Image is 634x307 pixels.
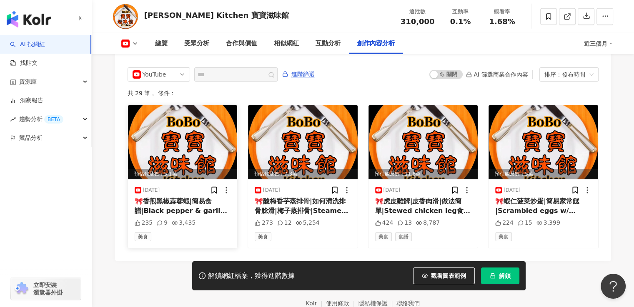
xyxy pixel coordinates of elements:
div: 3,435 [172,219,195,227]
div: 15 [518,219,532,227]
span: 0.1% [450,17,471,26]
div: 互動率 [445,7,476,16]
div: 13 [397,219,412,227]
div: post-image預估觸及數：7.3萬 [248,105,358,179]
div: 🎀酸梅香芋蒸排骨|如何清洗排骨腍滑|梅子蒸排骨|Steamed pork ribs & taro w/ pickled plums食譜 Recipe： 1磅 lb(453克g) 排骨 pork ... [255,197,351,215]
div: YouTube [143,68,170,81]
div: 預估觸及數：7.3萬 [248,169,358,179]
span: 1.68% [489,17,515,26]
span: 美食 [255,232,271,241]
a: 找貼文 [10,59,38,67]
div: AI 篩選商業合作內容 [466,71,528,78]
div: 5,254 [296,219,320,227]
div: 總覽 [155,39,168,49]
div: 受眾分析 [184,39,209,49]
div: 224 [495,219,514,227]
span: 資源庫 [19,72,37,91]
div: [DATE] [143,187,160,194]
div: 🎀香煎黑椒蒜蓉蝦|簡易食譜|Black pepper & garlic shrimp食譜recipe： 1磅lb(435克g) shrimp 蝦 1 1/2湯匙 Tbsp 蠔油 oyster s... [135,197,231,215]
div: 觀看率 [486,7,518,16]
a: chrome extension立即安裝 瀏覽器外掛 [11,277,81,300]
div: [PERSON_NAME] Kitchen 寶寶滋味館 [144,10,289,20]
div: 預估觸及數：11.8萬 [368,169,478,179]
div: [DATE] [263,187,280,194]
div: [DATE] [504,187,521,194]
img: post-image [128,105,238,179]
a: Kolr [306,300,326,307]
div: 解鎖網紅檔案，獲得進階數據 [208,272,295,280]
img: logo [7,11,51,27]
span: 趨勢分析 [19,110,63,129]
span: 美食 [135,232,151,241]
span: lock [490,273,496,279]
span: rise [10,116,16,122]
button: 觀看圖表範例 [413,267,475,284]
img: post-image [248,105,358,179]
div: BETA [44,115,63,124]
div: 9 [157,219,168,227]
div: 424 [375,219,393,227]
div: 排序：發布時間 [544,68,586,81]
span: 美食 [495,232,512,241]
span: 立即安裝 瀏覽器外掛 [33,281,63,296]
span: 觀看圖表範例 [431,272,466,279]
span: 食譜 [395,232,412,241]
div: 預估觸及數：5萬 [489,169,598,179]
button: 進階篩選 [282,67,315,81]
img: KOL Avatar [113,4,138,29]
a: 隱私權保護 [358,300,397,307]
div: 273 [255,219,273,227]
div: 相似網紅 [274,39,299,49]
a: 聯絡我們 [396,300,420,307]
div: 創作內容分析 [357,39,395,49]
img: post-image [368,105,478,179]
div: 🎀蝦仁菠菜炒蛋|簡易家常餸 |Scrambled eggs w/ shrimp & spinach食譜 Recipe： 10隻 pc. 蝦 shrimp 適量鹽和胡椒粉 1 茶匙粟粉 Some ... [495,197,591,215]
div: 12 [277,219,292,227]
div: post-image預估觸及數：5萬 [489,105,598,179]
div: 預估觸及數：5.1萬 [128,169,238,179]
div: post-image預估觸及數：5.1萬 [128,105,238,179]
div: 互動分析 [316,39,341,49]
a: 使用條款 [326,300,358,307]
a: 洞察報告 [10,97,43,105]
div: 3,399 [536,219,560,227]
div: 8,787 [416,219,440,227]
div: 追蹤數 [401,7,435,16]
span: 競品分析 [19,129,43,147]
div: [DATE] [383,187,401,194]
div: 235 [135,219,153,227]
div: post-image預估觸及數：11.8萬 [368,105,478,179]
div: 🎀虎皮雞髀|皮香肉滑|做法簡單|Stewed chicken leg食譜 Recipe： 3磅 lb(135克g) 大雞髀 chicken leg 混合醬 sauce mix： 1/2 粒 pc... [375,197,471,215]
img: chrome extension [13,282,30,295]
span: 美食 [375,232,392,241]
button: 解鎖 [481,267,519,284]
span: 解鎖 [499,272,511,279]
img: post-image [489,105,598,179]
a: searchAI 找網紅 [10,40,45,49]
span: 進階篩選 [291,68,315,81]
span: 310,000 [401,17,435,26]
div: 近三個月 [584,37,613,50]
div: 共 29 筆 ， 條件： [128,90,599,97]
div: 合作與價值 [226,39,257,49]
